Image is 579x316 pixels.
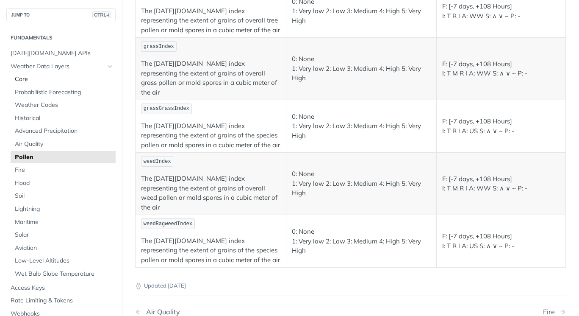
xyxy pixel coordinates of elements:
div: Fire [543,308,559,316]
span: Weather Codes [15,101,114,109]
span: Weather Data Layers [11,62,105,71]
a: Wet Bulb Globe Temperature [11,268,116,280]
span: weedRagweedIndex [144,221,192,227]
a: Solar [11,229,116,241]
p: The [DATE][DOMAIN_NAME] index representing the extent of grains of overall tree pollen or mold sp... [141,6,280,35]
span: grassGrassIndex [144,106,189,112]
span: Historical [15,114,114,123]
a: Core [11,73,116,86]
span: Rate Limiting & Tokens [11,296,114,305]
span: Flood [15,179,114,187]
p: The [DATE][DOMAIN_NAME] index representing the extent of grains of overall grass pollen or mold s... [141,59,280,97]
a: Fire [11,164,116,176]
a: [DATE][DOMAIN_NAME] APIs [6,47,116,60]
span: Aviation [15,244,114,252]
a: Previous Page: Air Quality [135,308,320,316]
p: 0: None 1: Very low 2: Low 3: Medium 4: High 5: Very High [292,54,431,83]
div: Air Quality [142,308,180,316]
a: Aviation [11,242,116,254]
p: 0: None 1: Very low 2: Low 3: Medium 4: High 5: Very High [292,169,431,198]
span: Wet Bulb Globe Temperature [15,270,114,278]
span: grassIndex [144,44,174,50]
p: 0: None 1: Very low 2: Low 3: Medium 4: High 5: Very High [292,112,431,141]
p: The [DATE][DOMAIN_NAME] index representing the extent of grains of overall weed pollen or mold sp... [141,174,280,212]
a: Rate Limiting & Tokens [6,294,116,307]
a: Flood [11,177,116,190]
h2: Fundamentals [6,34,116,42]
a: Advanced Precipitation [11,125,116,137]
span: Solar [15,231,114,239]
p: 0: None 1: Very low 2: Low 3: Medium 4: High 5: Very High [292,227,431,256]
a: Low-Level Altitudes [11,254,116,267]
p: F: [-7 days, +108 Hours] I: T M R I A: WW S: ∧ ∨ ~ P: - [442,174,560,193]
a: Weather Data LayersHide subpages for Weather Data Layers [6,60,116,73]
span: Air Quality [15,140,114,148]
button: JUMP TOCTRL-/ [6,8,116,21]
span: [DATE][DOMAIN_NAME] APIs [11,49,114,58]
a: Historical [11,112,116,125]
p: F: [-7 days, +108 Hours] I: T M R I A: WW S: ∧ ∨ ~ P: - [442,59,560,78]
a: Access Keys [6,282,116,294]
p: The [DATE][DOMAIN_NAME] index representing the extent of grains of the species pollen or mold spo... [141,236,280,265]
p: F: [-7 days, +108 Hours] I: T R I A: US S: ∧ ∨ ~ P: - [442,117,560,136]
span: Core [15,75,114,84]
span: Fire [15,166,114,174]
a: Lightning [11,203,116,215]
a: Pollen [11,151,116,164]
span: Low-Level Altitudes [15,257,114,265]
a: Probabilistic Forecasting [11,86,116,99]
span: Soil [15,192,114,200]
a: Weather Codes [11,99,116,112]
p: F: [-7 days, +108 Hours] I: T R I A: US S: ∧ ∨ ~ P: - [442,232,560,251]
p: The [DATE][DOMAIN_NAME] index representing the extent of grains of the species pollen or mold spo... [141,121,280,150]
span: Maritime [15,218,114,227]
span: Access Keys [11,284,114,292]
span: CTRL-/ [92,11,111,18]
p: Updated [DATE] [135,282,566,290]
a: Air Quality [11,138,116,151]
span: Advanced Precipitation [15,127,114,135]
span: Pollen [15,153,114,162]
span: Lightning [15,205,114,213]
button: Hide subpages for Weather Data Layers [107,63,114,70]
a: Soil [11,190,116,202]
p: F: [-7 days, +108 Hours] I: T R I A: WW S: ∧ ∨ ~ P: - [442,2,560,21]
a: Maritime [11,216,116,229]
a: Next Page: Fire [543,308,566,316]
span: Probabilistic Forecasting [15,88,114,97]
span: weedIndex [144,159,171,165]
